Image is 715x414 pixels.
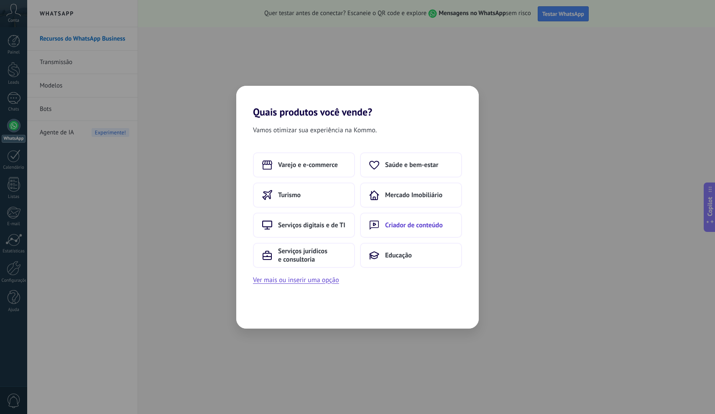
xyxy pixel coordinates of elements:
[360,183,462,208] button: Mercado Imobiliário
[360,152,462,177] button: Saúde e bem-estar
[278,221,345,229] span: Serviços digitais e de TI
[236,86,479,118] h2: Quais produtos você vende?
[385,221,443,229] span: Criador de conteúdo
[253,152,355,177] button: Varejo e e-commerce
[253,243,355,268] button: Serviços jurídicos e consultoria
[253,125,377,136] span: Vamos otimizar sua experiência na Kommo.
[278,191,301,199] span: Turismo
[385,191,442,199] span: Mercado Imobiliário
[278,247,346,264] span: Serviços jurídicos e consultoria
[278,161,338,169] span: Varejo e e-commerce
[360,213,462,238] button: Criador de conteúdo
[360,243,462,268] button: Educação
[253,275,339,285] button: Ver mais ou inserir uma opção
[385,161,438,169] span: Saúde e bem-estar
[253,183,355,208] button: Turismo
[385,251,412,260] span: Educação
[253,213,355,238] button: Serviços digitais e de TI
